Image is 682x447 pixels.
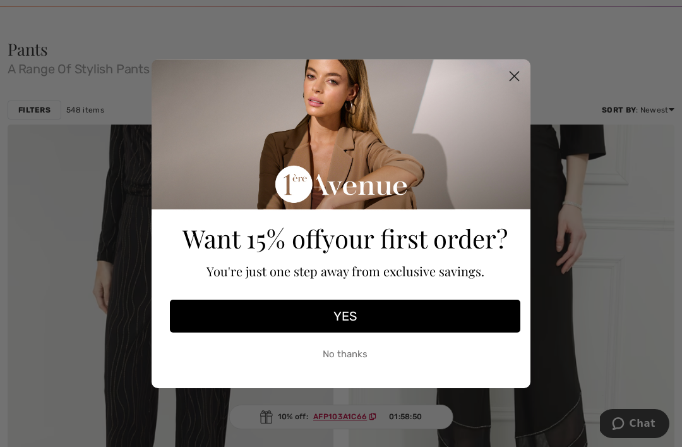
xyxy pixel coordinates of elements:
span: your first order? [322,221,508,255]
span: Want 15% off [182,221,322,255]
span: Chat [30,9,56,20]
button: Close dialog [503,65,525,87]
button: No thanks [170,339,520,370]
button: YES [170,300,520,333]
span: You're just one step away from exclusive savings. [206,262,484,279]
